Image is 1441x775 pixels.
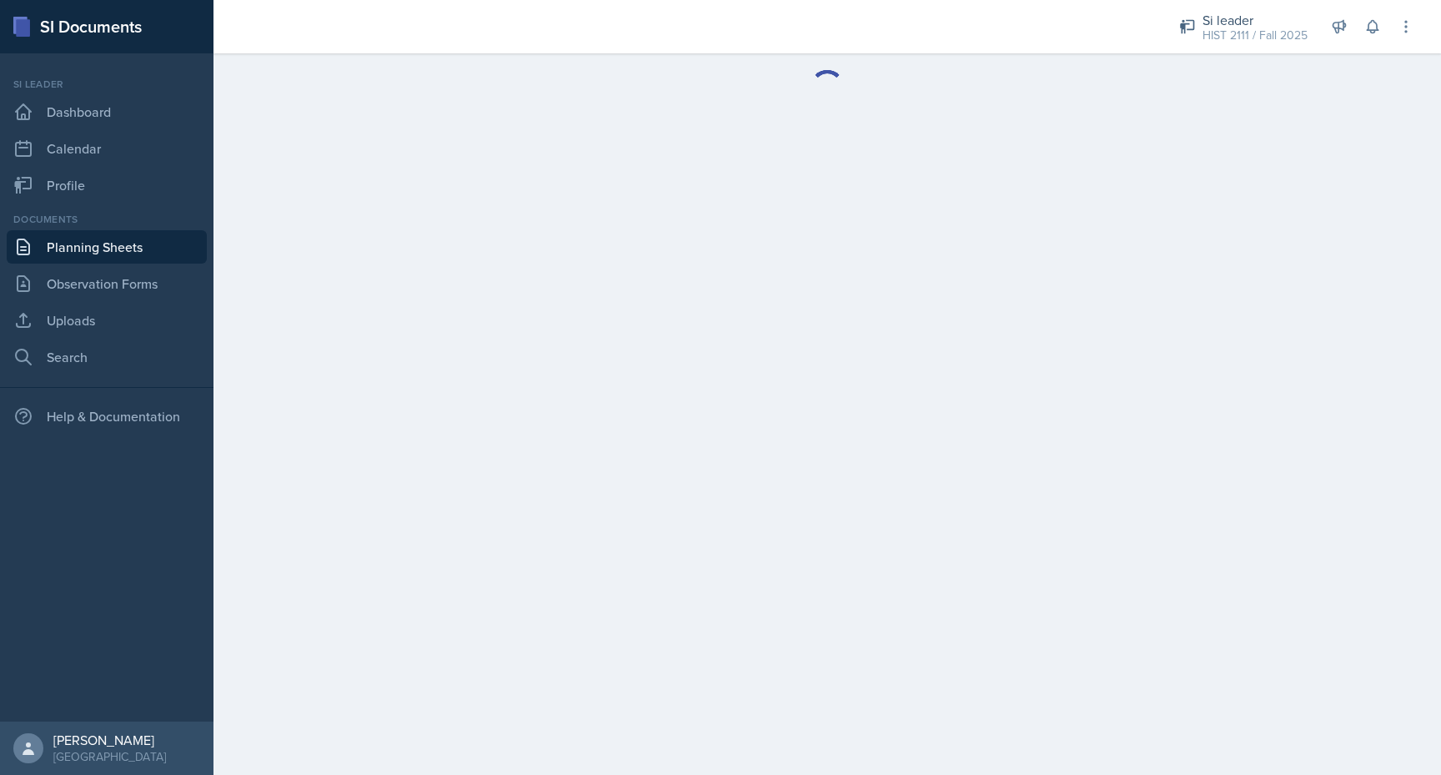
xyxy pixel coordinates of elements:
[7,304,207,337] a: Uploads
[53,732,166,748] div: [PERSON_NAME]
[7,77,207,92] div: Si leader
[7,212,207,227] div: Documents
[7,267,207,300] a: Observation Forms
[7,340,207,374] a: Search
[7,132,207,165] a: Calendar
[7,230,207,264] a: Planning Sheets
[7,95,207,128] a: Dashboard
[7,400,207,433] div: Help & Documentation
[53,748,166,765] div: [GEOGRAPHIC_DATA]
[1203,10,1308,30] div: Si leader
[1203,27,1308,44] div: HIST 2111 / Fall 2025
[7,169,207,202] a: Profile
